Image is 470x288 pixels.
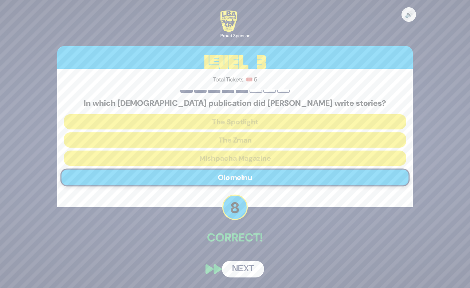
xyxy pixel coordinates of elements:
button: Next [222,261,264,277]
button: The Zman [64,132,406,148]
button: Mishpacha Magazine [64,151,406,166]
img: LBA [220,11,237,32]
button: Olomeinu [60,168,410,186]
h3: Level 3 [57,46,413,79]
h5: In which [DEMOGRAPHIC_DATA] publication did [PERSON_NAME] write stories? [64,99,406,108]
button: 🔊 [402,7,416,22]
p: Correct! [57,229,413,246]
div: Proud Sponsor [220,32,250,39]
p: 8 [222,195,248,220]
button: The Spotlight [64,114,406,129]
p: Total Tickets: 🎟️ 5 [64,75,406,84]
